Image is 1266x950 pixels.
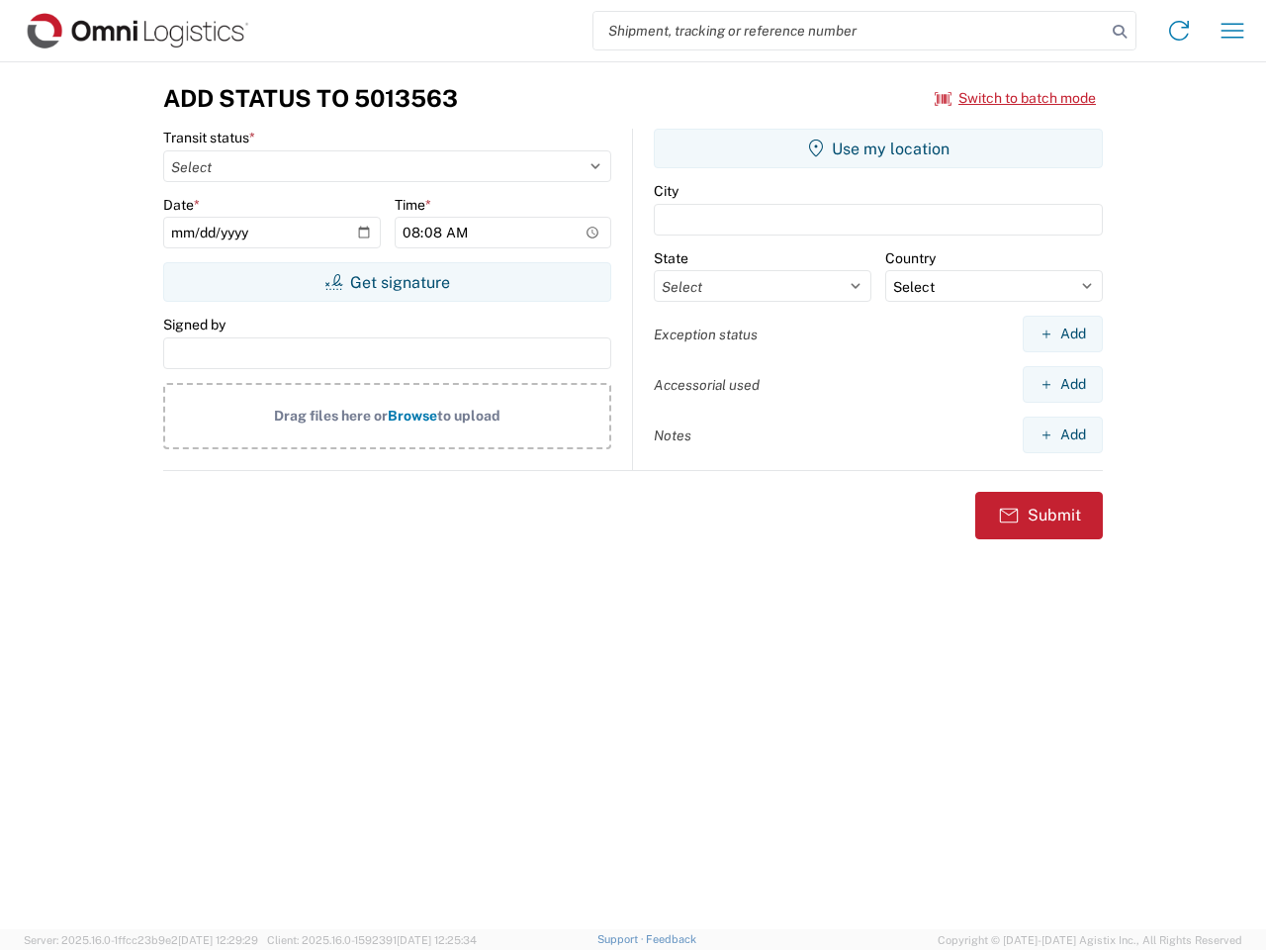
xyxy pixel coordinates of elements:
[163,84,458,113] h3: Add Status to 5013563
[395,196,431,214] label: Time
[654,376,760,394] label: Accessorial used
[885,249,936,267] label: Country
[654,182,678,200] label: City
[597,933,647,945] a: Support
[388,408,437,424] span: Browse
[163,129,255,146] label: Transit status
[654,427,691,444] label: Notes
[274,408,388,424] span: Drag files here or
[1023,417,1103,453] button: Add
[163,316,226,333] label: Signed by
[938,931,1242,949] span: Copyright © [DATE]-[DATE] Agistix Inc., All Rights Reserved
[163,262,611,302] button: Get signature
[267,934,477,946] span: Client: 2025.16.0-1592391
[935,82,1096,115] button: Switch to batch mode
[397,934,477,946] span: [DATE] 12:25:34
[654,129,1103,168] button: Use my location
[646,933,696,945] a: Feedback
[1023,366,1103,403] button: Add
[437,408,500,424] span: to upload
[178,934,258,946] span: [DATE] 12:29:29
[163,196,200,214] label: Date
[654,249,688,267] label: State
[24,934,258,946] span: Server: 2025.16.0-1ffcc23b9e2
[1023,316,1103,352] button: Add
[593,12,1106,49] input: Shipment, tracking or reference number
[975,492,1103,539] button: Submit
[654,326,758,343] label: Exception status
